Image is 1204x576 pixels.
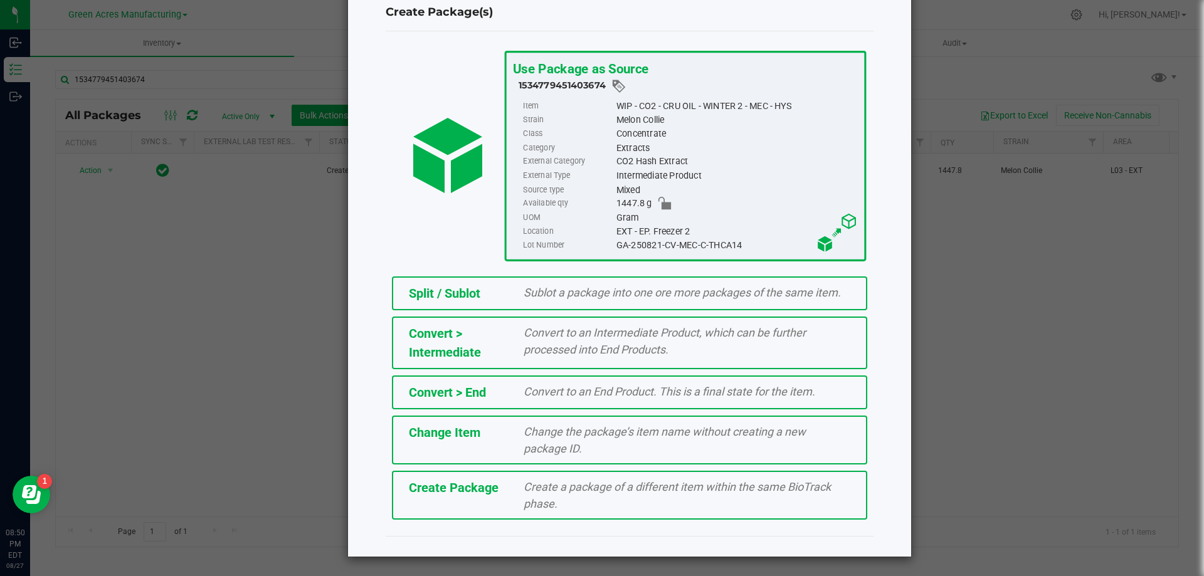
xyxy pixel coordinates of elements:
iframe: Resource center unread badge [37,474,52,489]
label: Location [523,224,613,238]
span: Change Item [409,425,480,440]
span: Create Package [409,480,499,495]
div: GA-250821-CV-MEC-C-THCA14 [616,238,857,252]
div: WIP - CO2 - CRU OIL - WINTER 2 - MEC - HYS [616,99,857,113]
div: Concentrate [616,127,857,141]
div: EXT - EP. Freezer 2 [616,224,857,238]
div: Gram [616,211,857,224]
span: 1447.8 g [616,197,652,211]
label: Class [523,127,613,141]
label: Strain [523,113,613,127]
div: CO2 Hash Extract [616,155,857,169]
label: External Type [523,169,613,182]
label: UOM [523,211,613,224]
div: Extracts [616,141,857,155]
span: Change the package’s item name without creating a new package ID. [524,425,806,455]
iframe: Resource center [13,476,50,513]
label: Item [523,99,613,113]
div: Melon Collie [616,113,857,127]
span: Split / Sublot [409,286,480,301]
span: Convert > Intermediate [409,326,481,360]
label: Category [523,141,613,155]
span: Convert to an End Product. This is a final state for the item. [524,385,815,398]
label: Source type [523,183,613,197]
span: Use Package as Source [512,61,648,76]
label: Available qty [523,197,613,211]
div: Intermediate Product [616,169,857,182]
div: Mixed [616,183,857,197]
label: External Category [523,155,613,169]
label: Lot Number [523,238,613,252]
div: 1534779451403674 [519,78,858,94]
span: Convert to an Intermediate Product, which can be further processed into End Products. [524,326,806,356]
h4: Create Package(s) [386,4,874,21]
span: Create a package of a different item within the same BioTrack phase. [524,480,831,510]
span: Sublot a package into one ore more packages of the same item. [524,286,841,299]
span: Convert > End [409,385,486,400]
